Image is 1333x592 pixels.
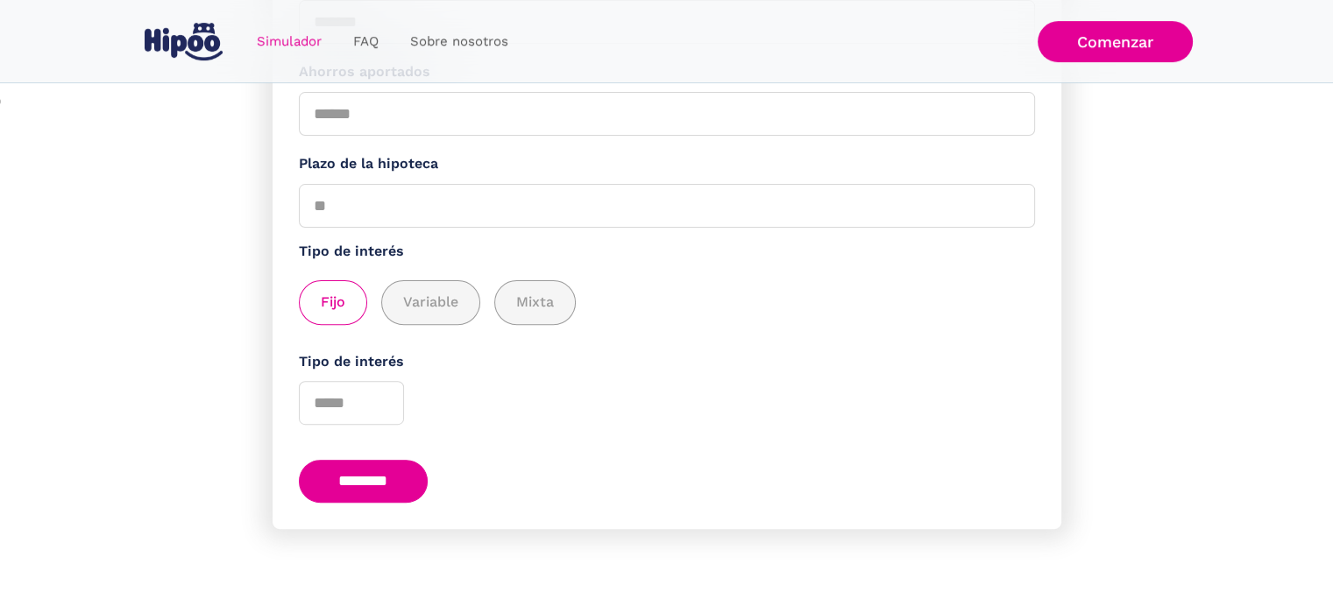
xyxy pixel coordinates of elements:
div: add_description_here [299,280,1035,325]
a: Simulador [241,25,337,59]
label: Tipo de interés [299,241,1035,263]
a: FAQ [337,25,394,59]
a: Comenzar [1038,21,1193,62]
a: home [141,16,227,67]
span: Mixta [516,292,554,314]
label: Plazo de la hipoteca [299,153,1035,175]
span: Fijo [321,292,345,314]
label: Tipo de interés [299,351,1035,373]
a: Sobre nosotros [394,25,524,59]
span: Variable [403,292,458,314]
